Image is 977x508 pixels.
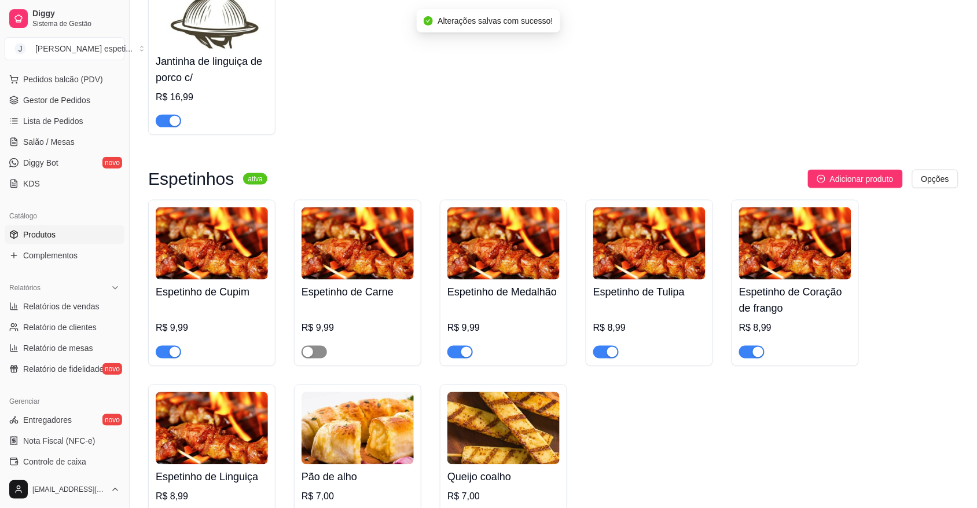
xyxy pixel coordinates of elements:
span: plus-circle [817,175,825,183]
sup: ativa [243,173,267,185]
div: R$ 7,00 [302,490,414,504]
h4: Jantinha de linguiça de porco c/ [156,53,268,86]
h4: Pão de alho [302,469,414,485]
div: R$ 9,99 [447,321,560,335]
span: check-circle [424,16,433,25]
a: Controle de caixa [5,452,124,471]
h4: Espetinho de Cupim [156,284,268,301]
div: R$ 8,99 [739,321,851,335]
span: Sistema de Gestão [32,19,120,28]
h3: Espetinhos [148,172,234,186]
img: product-image [593,207,706,280]
img: product-image [447,392,560,465]
a: Relatório de clientes [5,318,124,337]
span: Opções [921,173,949,185]
img: product-image [156,207,268,280]
span: Relatórios [9,283,41,293]
h4: Espetinho de Linguiça [156,469,268,485]
button: Pedidos balcão (PDV) [5,70,124,89]
span: Lista de Pedidos [23,115,83,127]
a: Nota Fiscal (NFC-e) [5,432,124,450]
img: product-image [302,392,414,465]
span: Diggy Bot [23,157,58,169]
span: Relatório de mesas [23,342,93,354]
h4: Espetinho de Carne [302,284,414,301]
button: [EMAIL_ADDRESS][DOMAIN_NAME] [5,476,124,503]
a: DiggySistema de Gestão [5,5,124,32]
span: Entregadores [23,414,72,426]
span: J [14,43,26,54]
span: Nota Fiscal (NFC-e) [23,435,95,447]
a: Relatório de mesas [5,339,124,357]
img: product-image [302,207,414,280]
span: Complementos [23,250,78,261]
div: [PERSON_NAME] espeti ... [35,43,133,54]
button: Opções [912,170,958,188]
span: Relatório de fidelidade [23,363,104,375]
div: R$ 9,99 [156,321,268,335]
span: Relatórios de vendas [23,301,100,312]
h4: Queijo coalho [447,469,560,485]
a: Entregadoresnovo [5,411,124,429]
a: Complementos [5,246,124,265]
span: Gestor de Pedidos [23,94,90,106]
div: R$ 7,00 [447,490,560,504]
img: product-image [447,207,560,280]
a: KDS [5,174,124,193]
h4: Espetinho de Coração de frango [739,284,851,317]
img: product-image [156,392,268,465]
span: Relatório de clientes [23,321,97,333]
span: Produtos [23,229,56,240]
span: Pedidos balcão (PDV) [23,74,103,85]
img: product-image [739,207,851,280]
a: Lista de Pedidos [5,112,124,130]
button: Adicionar produto [808,170,903,188]
button: Select a team [5,37,124,60]
a: Salão / Mesas [5,133,124,151]
div: R$ 8,99 [593,321,706,335]
span: KDS [23,178,40,189]
span: Diggy [32,9,120,19]
div: R$ 9,99 [302,321,414,335]
span: Adicionar produto [830,173,894,185]
span: Alterações salvas com sucesso! [438,16,553,25]
a: Relatórios de vendas [5,297,124,316]
h4: Espetinho de Medalhão [447,284,560,301]
h4: Espetinho de Tulipa [593,284,706,301]
div: Catálogo [5,207,124,225]
a: Diggy Botnovo [5,154,124,172]
div: R$ 16,99 [156,90,268,104]
span: Controle de caixa [23,456,86,467]
a: Gestor de Pedidos [5,91,124,109]
div: R$ 8,99 [156,490,268,504]
span: Salão / Mesas [23,136,75,148]
div: Gerenciar [5,392,124,411]
a: Relatório de fidelidadenovo [5,360,124,378]
a: Produtos [5,225,124,244]
span: [EMAIL_ADDRESS][DOMAIN_NAME] [32,485,106,494]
